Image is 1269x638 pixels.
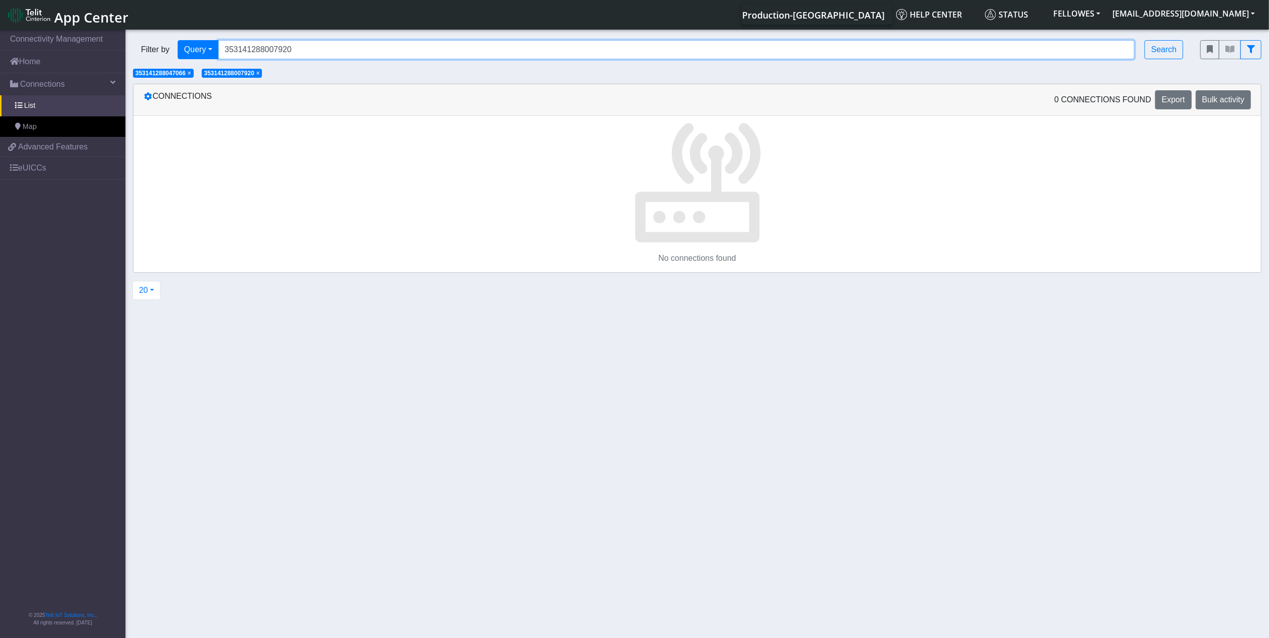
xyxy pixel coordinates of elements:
span: Advanced Features [18,141,88,153]
span: Bulk activity [1202,95,1244,104]
button: Query [178,40,219,59]
span: × [188,70,191,77]
button: 20 [132,281,161,300]
span: Connections [20,78,65,90]
span: Map [23,121,37,132]
div: Connections [136,90,697,109]
button: Search [1145,40,1183,59]
button: FELLOWES [1047,5,1106,23]
img: knowledge.svg [896,9,907,20]
a: App Center [8,4,127,26]
button: [EMAIL_ADDRESS][DOMAIN_NAME] [1106,5,1261,23]
span: Filter by [133,44,178,56]
input: Search... [218,40,1135,59]
p: No connections found [133,252,1261,264]
img: logo-telit-cinterion-gw-new.png [8,7,50,23]
button: Close [256,70,260,76]
button: Export [1155,90,1191,109]
span: Production-[GEOGRAPHIC_DATA] [742,9,885,21]
a: Your current platform instance [742,5,884,25]
span: Status [985,9,1028,20]
img: No connections found [633,116,762,244]
span: List [24,100,35,111]
a: Status [981,5,1047,25]
span: 353141288007920 [204,70,254,77]
a: Help center [892,5,981,25]
span: 0 Connections found [1054,94,1151,106]
span: 353141288047066 [135,70,186,77]
a: Telit IoT Solutions, Inc. [45,612,95,618]
span: App Center [54,8,128,27]
img: status.svg [985,9,996,20]
span: × [256,70,260,77]
button: Close [188,70,191,76]
span: Export [1162,95,1185,104]
span: Help center [896,9,962,20]
button: Bulk activity [1196,90,1251,109]
div: fitlers menu [1200,40,1261,59]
